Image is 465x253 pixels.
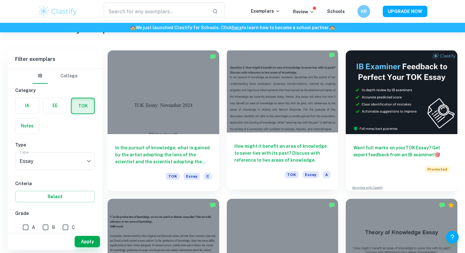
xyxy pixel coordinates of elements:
[183,173,200,180] span: Essay
[425,166,450,173] span: Promoted
[33,68,48,84] button: IB
[15,191,95,202] button: Select
[383,6,427,17] button: UPGRADE NOW
[435,152,440,157] span: 🎯
[329,52,335,58] img: Marked
[327,9,345,14] a: Schools
[52,224,55,231] span: B
[323,171,331,178] span: A
[204,173,212,180] span: C
[353,144,450,158] h6: Want full marks on your TOK Essay ? Get expert feedback from an IB examiner!
[302,171,319,178] span: Essay
[71,98,94,114] button: TOK
[33,68,77,84] div: Filter type choice
[285,171,299,178] span: TOK
[329,202,335,208] img: Marked
[108,50,219,191] a: In the pursuit of knowledge, what is gained by the artist adopting the lens of the scientist and ...
[330,25,335,30] span: 🏫
[357,5,370,18] button: KR
[15,98,39,113] button: IA
[293,8,314,15] p: Review
[15,141,95,148] h6: Type
[352,185,383,190] a: Advertise with Clastify
[448,202,454,208] div: Premium
[15,87,95,94] h6: Category
[115,144,212,165] h6: In the pursuit of knowledge, what is gained by the artist adopting the lens of the scientist and ...
[8,50,102,68] h6: Filter exemplars
[210,54,216,60] img: Marked
[439,202,445,208] img: Marked
[346,50,457,134] img: Thumbnail
[130,25,136,30] span: 🏫
[15,152,95,170] div: Essay
[20,149,29,155] label: Type
[251,8,280,15] p: Exemplars
[15,180,95,187] h6: Criteria
[210,202,216,208] img: Marked
[346,50,457,191] a: Want full marks on yourTOK Essay? Get expert feedback from an IB examiner!PromotedAdvertise with ...
[166,173,180,180] span: TOK
[232,25,242,30] a: here
[104,3,207,20] input: Search for any exemplars...
[60,68,77,84] button: College
[75,236,100,247] button: Apply
[15,210,95,217] h6: Grade
[43,98,67,113] button: EE
[360,8,368,15] h6: KR
[1,24,464,31] h6: We just launched Clastify for Schools. Click to learn how to become a school partner.
[227,50,338,191] a: How might it benefit an area of knowledge to sever ties with its past? Discuss with reference to ...
[446,231,459,243] button: Help and Feedback
[15,118,39,133] button: Notes
[38,5,78,18] img: Clastify logo
[234,143,331,164] h6: How might it benefit an area of knowledge to sever ties with its past? Discuss with reference to ...
[72,224,75,231] span: C
[32,224,35,231] span: A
